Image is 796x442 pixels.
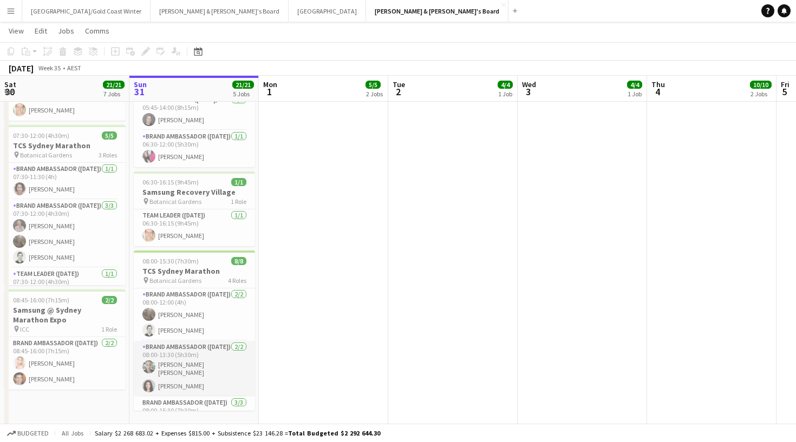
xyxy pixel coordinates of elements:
span: 2 [391,85,405,98]
span: 31 [132,85,147,98]
span: 1 [262,85,277,98]
button: [GEOGRAPHIC_DATA]/Gold Coast Winter [22,1,151,22]
app-job-card: 07:30-12:00 (4h30m)5/5TCS Sydney Marathon Botanical Gardens3 RolesBrand Ambassador ([DATE])1/107:... [4,125,126,285]
app-card-role: Brand Ambassador ([DATE])2/208:45-16:00 (7h15m)[PERSON_NAME][PERSON_NAME] [4,337,126,390]
span: 08:45-16:00 (7h15m) [13,296,69,304]
span: 30 [3,85,16,98]
span: 06:30-16:15 (9h45m) [142,178,199,186]
span: 08:00-15:30 (7h30m) [142,257,199,265]
app-job-card: 05:45-14:00 (8h15m)2/2Sydney Marathon Placeholder [GEOGRAPHIC_DATA]2 RolesEvent Manager ([DATE])1... [134,46,255,167]
span: View [9,26,24,36]
span: ICC [20,325,29,333]
span: Wed [522,80,536,89]
app-card-role: Team Leader ([DATE])1/106:15-12:15 (6h)[PERSON_NAME] [4,84,126,121]
span: 5 [779,85,790,98]
app-job-card: 08:45-16:00 (7h15m)2/2Samsung @ Sydney Marathon Expo ICC1 RoleBrand Ambassador ([DATE])2/208:45-1... [4,289,126,390]
span: 4 [650,85,665,98]
div: 5 Jobs [233,90,253,98]
span: Fri [781,80,790,89]
app-card-role: Team Leader ([DATE])1/106:30-16:15 (9h45m)[PERSON_NAME] [134,209,255,246]
span: Comms [85,26,109,36]
span: 21/21 [232,81,254,89]
span: 8/8 [231,257,246,265]
app-card-role: Brand Ambassador ([DATE])3/307:30-12:00 (4h30m)[PERSON_NAME][PERSON_NAME][PERSON_NAME] [4,200,126,268]
a: View [4,24,28,38]
span: 4/4 [498,81,513,89]
app-card-role: Team Leader ([DATE])1/107:30-12:00 (4h30m) [4,268,126,305]
span: Total Budgeted $2 292 644.30 [288,429,380,437]
div: 7 Jobs [103,90,124,98]
span: 07:30-12:00 (4h30m) [13,131,69,140]
span: Sun [134,80,147,89]
span: All jobs [60,429,86,437]
span: Mon [263,80,277,89]
app-job-card: 06:30-16:15 (9h45m)1/1Samsung Recovery Village Botanical Gardens1 RoleTeam Leader ([DATE])1/106:3... [134,171,255,246]
app-card-role: Brand Ambassador ([DATE])2/208:00-12:00 (4h)[PERSON_NAME][PERSON_NAME] [134,288,255,341]
div: Salary $2 268 683.02 + Expenses $815.00 + Subsistence $23 146.28 = [95,429,380,437]
app-job-card: 08:00-15:30 (7h30m)8/8TCS Sydney Marathon Botanical Gardens4 RolesBrand Ambassador ([DATE])2/208:... [134,250,255,411]
span: Tue [393,80,405,89]
app-card-role: Brand Ambassador ([DATE])2/208:00-13:30 (5h30m)[PERSON_NAME] [PERSON_NAME][PERSON_NAME] [134,341,255,397]
app-card-role: Brand Ambassador ([DATE])1/106:30-12:00 (5h30m)[PERSON_NAME] [134,130,255,167]
span: Budgeted [17,430,49,437]
app-card-role: Event Manager ([DATE])1/105:45-14:00 (8h15m)[PERSON_NAME] [134,94,255,130]
span: 3 [520,85,536,98]
span: 1 Role [231,197,246,206]
span: 3 Roles [99,151,117,159]
span: Botanical Gardens [149,276,201,285]
span: Botanical Gardens [20,151,72,159]
span: Sat [4,80,16,89]
div: [DATE] [9,63,34,74]
button: [PERSON_NAME] & [PERSON_NAME]'s Board [366,1,508,22]
div: 2 Jobs [751,90,771,98]
span: Edit [35,26,47,36]
h3: Samsung @ Sydney Marathon Expo [4,305,126,325]
div: 2 Jobs [366,90,383,98]
a: Edit [30,24,51,38]
h3: TCS Sydney Marathon [4,141,126,150]
span: 4 Roles [228,276,246,285]
button: [PERSON_NAME] & [PERSON_NAME]'s Board [151,1,289,22]
h3: TCS Sydney Marathon [134,266,255,276]
button: Budgeted [5,427,50,439]
a: Jobs [54,24,79,38]
div: AEST [67,64,81,72]
span: 10/10 [750,81,772,89]
span: 1 Role [101,325,117,333]
span: 21/21 [103,81,125,89]
span: Jobs [58,26,74,36]
a: Comms [81,24,114,38]
span: 1/1 [231,178,246,186]
span: 2/2 [102,296,117,304]
div: 1 Job [628,90,642,98]
h3: Samsung Recovery Village [134,187,255,197]
span: 5/5 [102,131,117,140]
span: Thu [651,80,665,89]
span: Week 35 [36,64,63,72]
span: Botanical Gardens [149,197,201,206]
div: 1 Job [498,90,512,98]
span: 5/5 [366,81,381,89]
button: [GEOGRAPHIC_DATA] [289,1,366,22]
span: 4/4 [627,81,642,89]
app-card-role: Brand Ambassador ([DATE])1/107:30-11:30 (4h)[PERSON_NAME] [4,163,126,200]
